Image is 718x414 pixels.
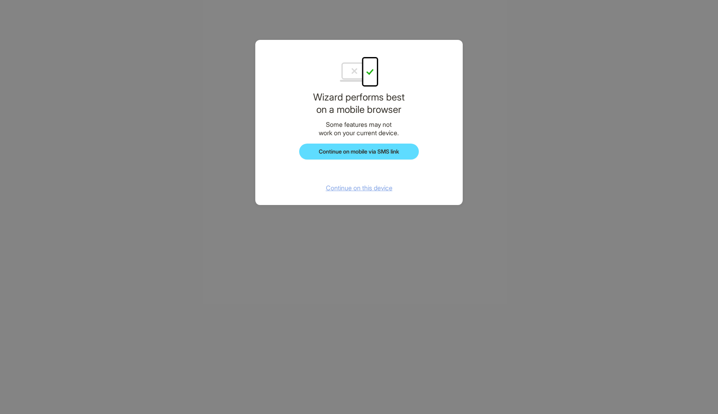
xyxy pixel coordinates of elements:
button: Continue on mobile via SMS link [299,144,419,160]
div: Some features may not work on your current device. [286,120,432,137]
h1: Wizard performs best on a mobile browser [286,91,432,116]
span: Continue on mobile via SMS link [319,148,399,155]
span: Continue on this device [326,184,393,192]
button: Continue on this device [320,183,399,192]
